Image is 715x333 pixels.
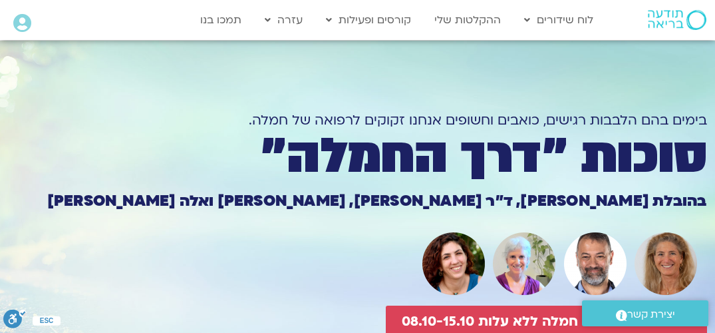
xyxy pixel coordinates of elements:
[319,7,418,33] a: קורסים ופעילות
[648,10,706,30] img: תודעה בריאה
[627,306,675,324] span: יצירת קשר
[517,7,600,33] a: לוח שידורים
[9,194,707,208] h1: בהובלת [PERSON_NAME], ד״ר [PERSON_NAME], [PERSON_NAME] ואלה [PERSON_NAME]
[428,7,507,33] a: ההקלטות שלי
[582,300,708,326] a: יצירת קשר
[402,314,691,329] span: הצטרפו למסע של חמלה ללא עלות 08.10-15.10
[9,134,707,179] h1: סוכות ״דרך החמלה״
[194,7,248,33] a: תמכו בנו
[258,7,309,33] a: עזרה
[9,111,707,129] h1: בימים בהם הלבבות רגישים, כואבים וחשופים אנחנו זקוקים לרפואה של חמלה.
